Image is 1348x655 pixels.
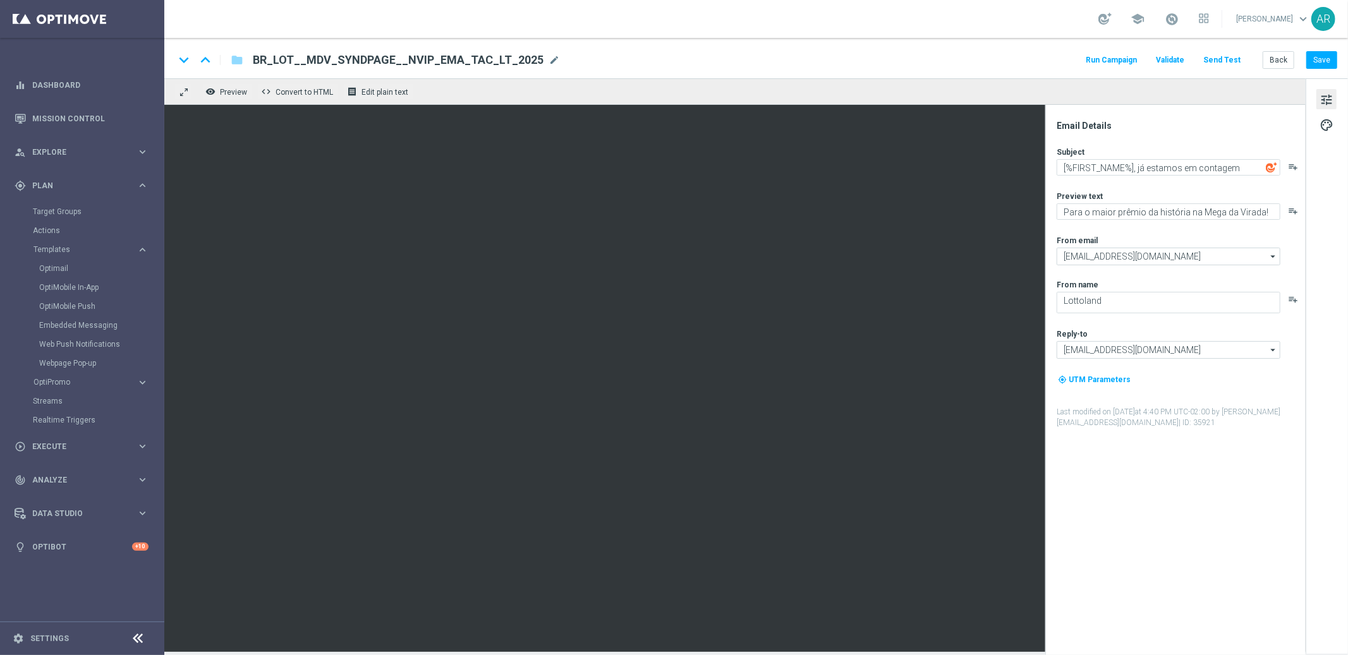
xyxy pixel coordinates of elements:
i: keyboard_arrow_up [196,51,215,69]
div: Streams [33,392,163,411]
span: Validate [1156,56,1184,64]
a: [PERSON_NAME]keyboard_arrow_down [1235,9,1311,28]
span: keyboard_arrow_down [1296,12,1310,26]
div: Analyze [15,474,137,486]
a: Mission Control [32,102,149,135]
div: AR [1311,7,1335,31]
div: Realtime Triggers [33,411,163,430]
button: palette [1316,114,1337,135]
a: Target Groups [33,207,131,217]
a: Webpage Pop-up [39,358,131,368]
i: gps_fixed [15,180,26,191]
button: code Convert to HTML [258,83,339,100]
button: my_location UTM Parameters [1057,373,1132,387]
i: lightbulb [15,541,26,553]
span: Preview [220,88,247,97]
i: track_changes [15,474,26,486]
button: playlist_add [1288,294,1298,304]
i: keyboard_arrow_right [137,507,149,519]
div: Optimail [39,259,163,278]
div: Data Studio [15,508,137,519]
i: play_circle_outline [15,441,26,452]
label: Last modified on [DATE] at 4:40 PM UTC-02:00 by [PERSON_NAME][EMAIL_ADDRESS][DOMAIN_NAME] [1057,407,1304,428]
span: UTM Parameters [1069,375,1131,384]
i: keyboard_arrow_right [137,376,149,388]
img: optiGenie.svg [1266,162,1277,173]
div: Email Details [1057,120,1304,131]
label: From name [1057,280,1098,290]
button: Data Studio keyboard_arrow_right [14,508,149,519]
input: Select [1057,248,1280,265]
a: Realtime Triggers [33,415,131,425]
div: OptiMobile In-App [39,278,163,297]
span: school [1131,12,1145,26]
button: Templates keyboard_arrow_right [33,244,149,255]
i: keyboard_arrow_right [137,146,149,158]
div: Webpage Pop-up [39,354,163,373]
span: Data Studio [32,510,137,517]
label: Preview text [1057,191,1103,201]
div: Optibot [15,530,149,563]
i: receipt [347,87,357,97]
i: equalizer [15,80,26,91]
span: mode_edit [549,54,560,66]
label: Reply-to [1057,329,1088,339]
button: tune [1316,89,1337,109]
div: +10 [132,543,149,551]
i: keyboard_arrow_down [174,51,193,69]
a: Streams [33,396,131,406]
span: Execute [32,443,137,450]
div: Execute [15,441,137,452]
i: keyboard_arrow_right [137,474,149,486]
span: Convert to HTML [276,88,333,97]
button: Send Test [1201,52,1242,69]
div: Plan [15,180,137,191]
i: keyboard_arrow_right [137,244,149,256]
button: receipt Edit plain text [344,83,414,100]
button: Run Campaign [1084,52,1139,69]
span: code [261,87,271,97]
div: Embedded Messaging [39,316,163,335]
span: Templates [33,246,124,253]
a: Embedded Messaging [39,320,131,330]
button: playlist_add [1288,162,1298,172]
div: Target Groups [33,202,163,221]
i: arrow_drop_down [1267,248,1280,265]
i: keyboard_arrow_right [137,440,149,452]
i: my_location [1058,375,1067,384]
button: equalizer Dashboard [14,80,149,90]
div: Templates [33,240,163,373]
button: Save [1306,51,1337,69]
button: gps_fixed Plan keyboard_arrow_right [14,181,149,191]
span: BR_LOT__MDV_SYNDPAGE__NVIP_EMA_TAC_LT_2025 [253,52,543,68]
button: person_search Explore keyboard_arrow_right [14,147,149,157]
button: play_circle_outline Execute keyboard_arrow_right [14,442,149,452]
button: folder [229,50,245,70]
i: remove_red_eye [205,87,216,97]
button: lightbulb Optibot +10 [14,542,149,552]
span: Plan [32,182,137,189]
span: tune [1320,92,1333,108]
button: Mission Control [14,114,149,124]
button: track_changes Analyze keyboard_arrow_right [14,475,149,485]
span: | ID: 35921 [1179,418,1215,427]
span: Explore [32,148,137,156]
span: Analyze [32,476,137,484]
div: OptiMobile Push [39,297,163,316]
i: keyboard_arrow_right [137,179,149,191]
div: OptiPromo [33,378,137,386]
i: folder [231,52,243,68]
button: Validate [1154,52,1186,69]
button: remove_red_eye Preview [202,83,253,100]
button: OptiPromo keyboard_arrow_right [33,377,149,387]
